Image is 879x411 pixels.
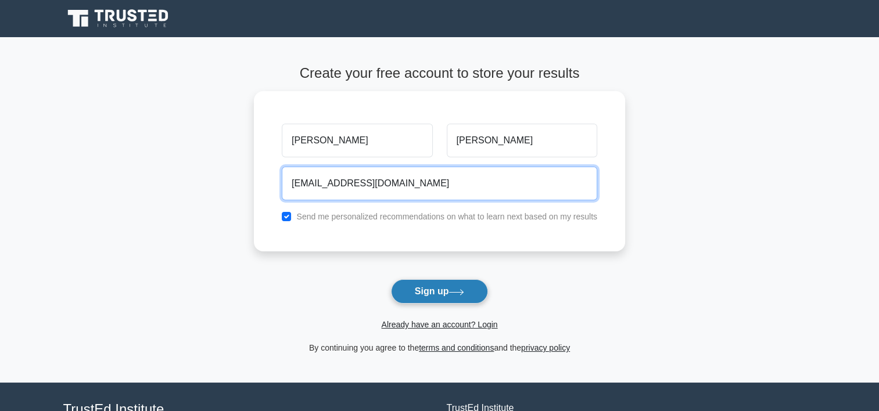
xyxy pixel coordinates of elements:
h4: Create your free account to store your results [254,65,625,82]
a: terms and conditions [419,343,494,352]
input: Email [282,167,597,200]
div: By continuing you agree to the and the [247,341,632,355]
a: Already have an account? Login [381,320,497,329]
label: Send me personalized recommendations on what to learn next based on my results [296,212,597,221]
a: privacy policy [521,343,570,352]
input: First name [282,124,432,157]
button: Sign up [391,279,489,304]
input: Last name [447,124,597,157]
